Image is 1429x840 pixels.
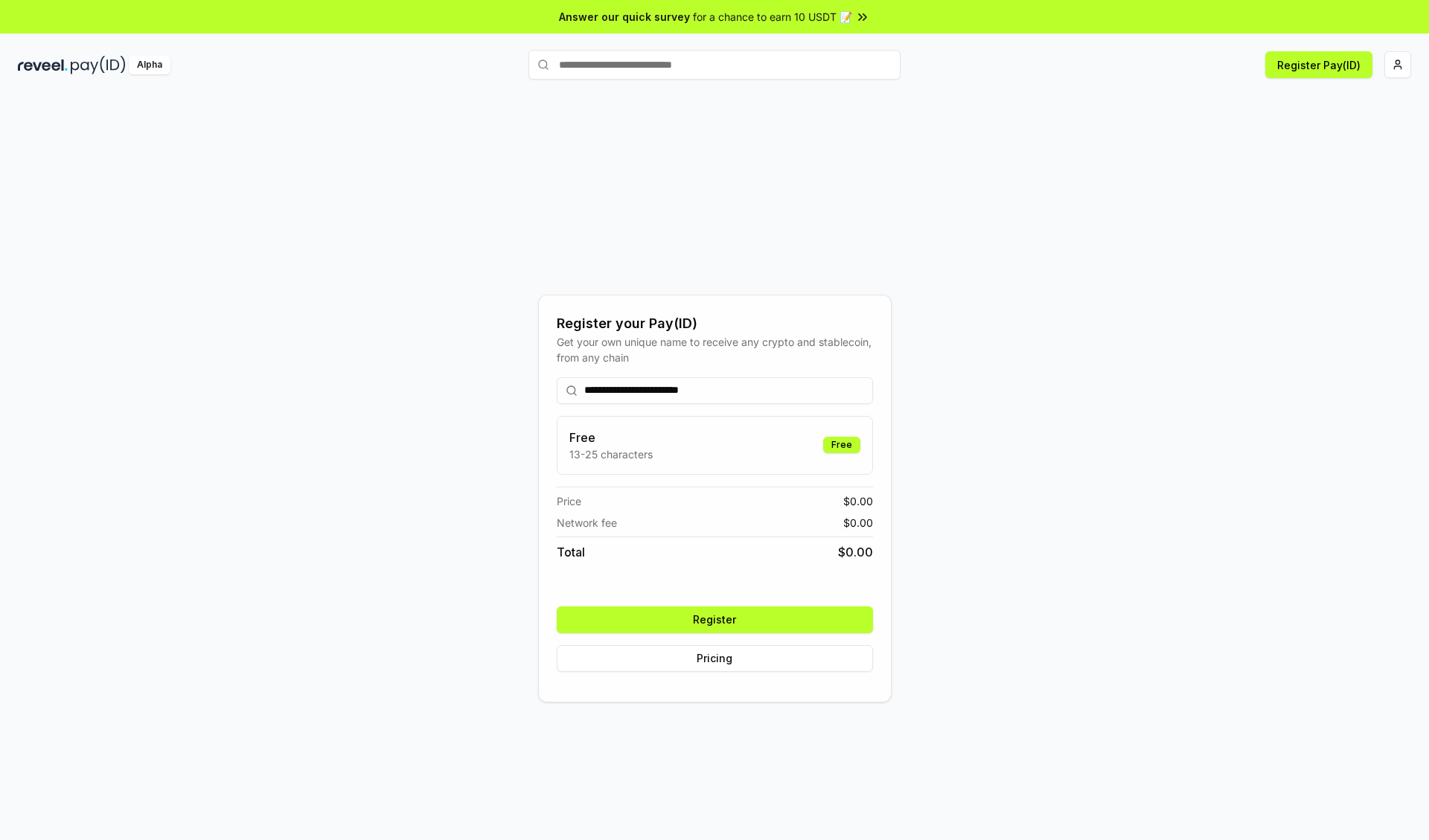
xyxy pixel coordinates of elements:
[557,313,873,334] div: Register your Pay(ID)
[557,645,873,672] button: Pricing
[823,437,860,453] div: Free
[557,515,617,530] span: Network fee
[838,543,873,561] span: $ 0.00
[557,334,873,365] div: Get your own unique name to receive any crypto and stablecoin, from any chain
[569,446,653,462] p: 13-25 characters
[1265,51,1372,78] button: Register Pay(ID)
[569,429,653,446] h3: Free
[557,606,873,633] button: Register
[843,493,873,509] span: $ 0.00
[843,515,873,530] span: $ 0.00
[129,56,170,74] div: Alpha
[559,9,690,25] span: Answer our quick survey
[693,9,852,25] span: for a chance to earn 10 USDT 📝
[71,56,126,74] img: pay_id
[18,56,68,74] img: reveel_dark
[557,493,581,509] span: Price
[557,543,585,561] span: Total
